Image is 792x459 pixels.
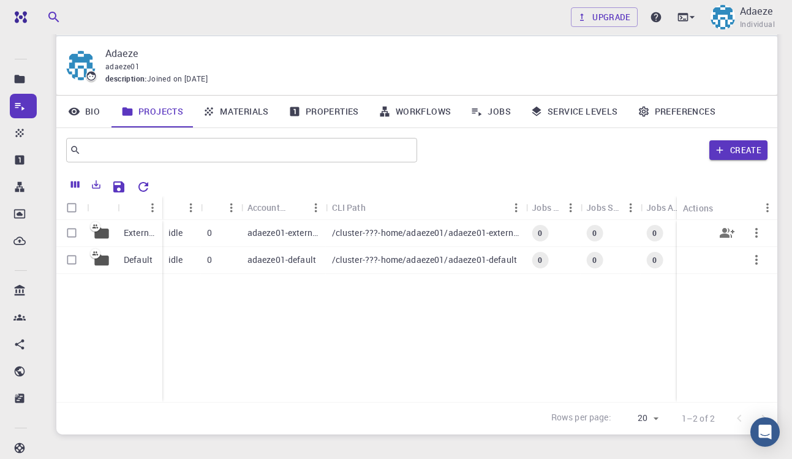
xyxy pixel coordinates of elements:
[162,195,201,219] div: Status
[628,96,725,127] a: Preferences
[207,254,212,266] p: 0
[26,9,70,20] span: Support
[56,96,111,127] a: Bio
[87,196,118,220] div: Icon
[532,195,560,219] div: Jobs Total
[533,228,547,238] span: 0
[124,227,156,239] p: External
[332,195,366,219] div: CLI Path
[207,227,212,239] p: 0
[712,218,742,248] button: Share
[616,409,662,427] div: 20
[86,175,107,194] button: Export
[241,195,326,219] div: Accounting slug
[131,175,156,199] button: Reset Explorer Settings
[306,198,326,218] button: Menu
[222,198,241,218] button: Menu
[758,198,777,218] button: Menu
[147,73,208,85] span: Joined on [DATE]
[105,46,758,61] p: Adaeze
[168,198,188,218] button: Sort
[521,96,628,127] a: Service Levels
[247,195,287,219] div: Accounting slug
[677,196,777,220] div: Actions
[105,73,147,85] span: description :
[740,18,775,31] span: Individual
[326,195,526,219] div: CLI Path
[526,195,580,219] div: Jobs Total
[247,254,316,266] p: adaeze01-default
[247,227,320,239] p: adaeze01-external
[332,254,517,266] p: /cluster-???-home/adaeze01/adaeze01-default
[201,195,241,219] div: Shared
[168,227,183,239] p: idle
[709,140,767,160] button: Create
[711,5,735,29] img: Adaeze
[506,198,526,218] button: Menu
[124,198,143,218] button: Sort
[586,195,620,219] div: Jobs Subm.
[369,96,461,127] a: Workflows
[207,198,227,218] button: Sort
[124,254,153,266] p: Default
[647,255,662,265] span: 0
[10,11,27,23] img: logo
[118,196,162,220] div: Name
[533,255,547,265] span: 0
[193,96,279,127] a: Materials
[750,417,780,447] div: Open Intercom Messenger
[580,195,640,219] div: Jobs Subm.
[168,254,183,266] p: idle
[279,96,369,127] a: Properties
[107,175,131,199] button: Save Explorer Settings
[560,198,580,218] button: Menu
[332,227,520,239] p: /cluster-???-home/adaeze01/adaeze01-external
[587,255,602,265] span: 0
[181,198,201,218] button: Menu
[571,7,638,27] a: Upgrade
[105,61,140,71] span: adaeze01
[287,198,306,218] button: Sort
[111,96,193,127] a: Projects
[551,411,611,425] p: Rows per page:
[683,196,713,220] div: Actions
[65,175,86,194] button: Columns
[620,198,640,218] button: Menu
[461,96,521,127] a: Jobs
[682,412,715,425] p: 1–2 of 2
[587,228,602,238] span: 0
[647,228,662,238] span: 0
[640,195,699,219] div: Jobs Active
[646,195,679,219] div: Jobs Active
[740,4,772,18] p: Adaeze
[143,198,162,218] button: Menu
